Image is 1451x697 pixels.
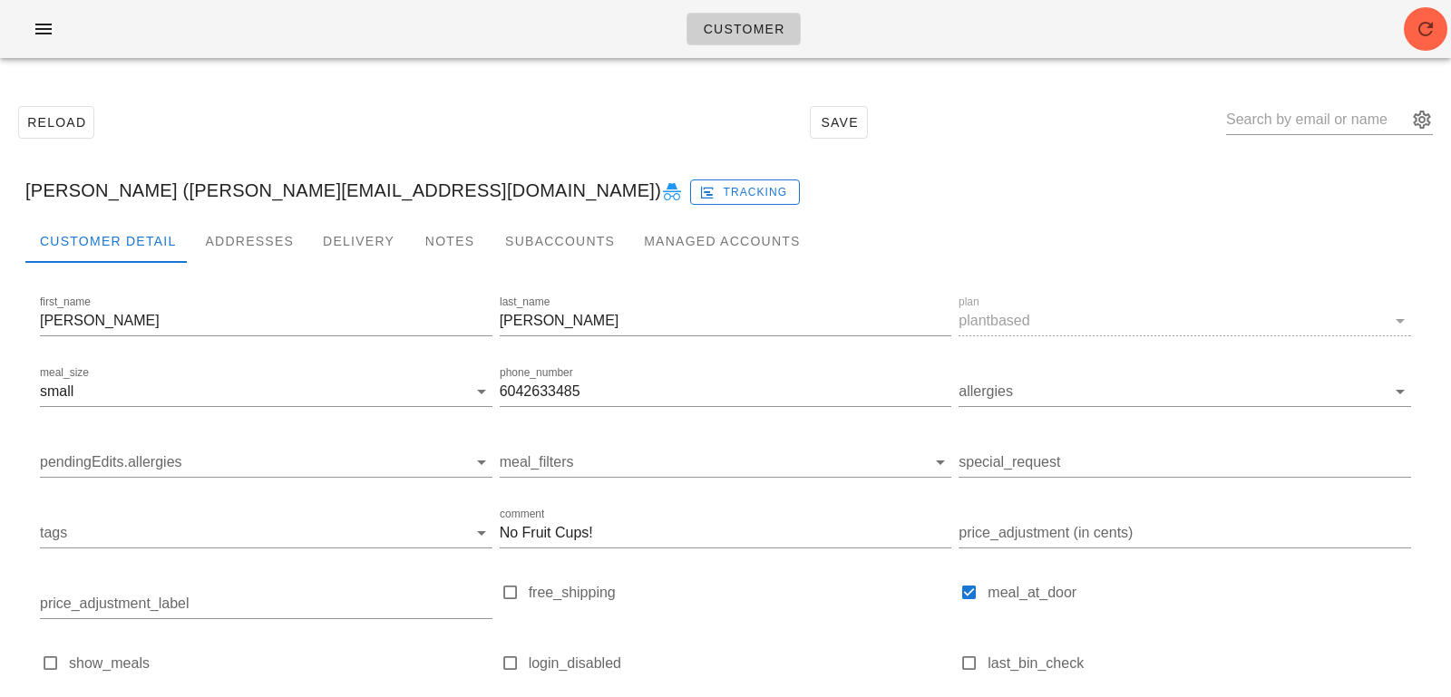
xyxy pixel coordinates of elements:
div: meal_filters [500,448,952,477]
a: Tracking [690,176,800,205]
button: Tracking [690,179,800,205]
label: login_disabled [529,654,952,673]
label: comment [500,508,544,521]
span: Tracking [703,184,788,200]
label: meal_at_door [988,584,1411,602]
div: Managed Accounts [629,219,814,263]
label: first_name [40,295,91,309]
div: pendingEdits.allergies [40,448,492,477]
label: free_shipping [529,584,952,602]
div: Notes [409,219,491,263]
div: planplantbased [959,306,1411,335]
input: Search by email or name [1226,105,1407,134]
label: meal_size [40,366,89,380]
label: phone_number [500,366,573,380]
label: plan [959,295,979,309]
span: Save [818,115,860,130]
button: appended action [1411,109,1433,131]
div: meal_sizesmall [40,377,492,406]
label: last_bin_check [988,654,1411,673]
button: Save [810,106,868,139]
div: small [40,383,73,400]
div: [PERSON_NAME] ([PERSON_NAME][EMAIL_ADDRESS][DOMAIN_NAME]) [11,161,1440,219]
label: show_meals [69,654,492,673]
span: Customer [702,22,784,36]
label: last_name [500,295,550,309]
div: Customer Detail [25,219,190,263]
button: Reload [18,106,94,139]
div: Delivery [308,219,409,263]
div: Subaccounts [491,219,629,263]
a: Customer [687,13,800,45]
div: tags [40,518,492,547]
span: Reload [26,115,86,130]
div: allergies [959,377,1411,406]
div: Addresses [190,219,308,263]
